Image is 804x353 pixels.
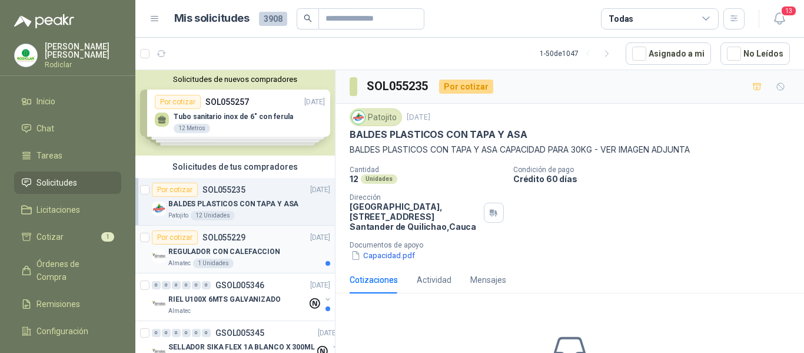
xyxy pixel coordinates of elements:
div: 0 [202,281,211,289]
img: Company Logo [352,111,365,124]
span: Configuración [36,325,88,338]
p: SOL055229 [202,233,245,242]
p: [DATE] [310,232,330,243]
p: Patojito [168,211,188,220]
p: SELLADOR SIKA FLEX 1A BLANCO X 300ML [168,342,315,353]
span: Órdenes de Compra [36,258,110,283]
div: Todas [609,12,633,25]
p: Crédito 60 días [513,174,799,184]
a: Órdenes de Compra [14,253,121,288]
button: Solicitudes de nuevos compradores [140,75,330,84]
p: RIEL U100X 6MTS GALVANIZADO [168,294,281,305]
a: Inicio [14,90,121,113]
a: Licitaciones [14,199,121,221]
div: Por cotizar [152,230,198,245]
p: Cantidad [350,166,504,174]
p: [DATE] [310,280,330,291]
a: Tareas [14,144,121,167]
p: GSOL005346 [215,281,264,289]
a: Configuración [14,320,121,342]
a: Remisiones [14,293,121,315]
img: Company Logo [152,297,166,311]
p: SOL055235 [202,186,245,194]
div: 0 [162,329,171,337]
div: Por cotizar [152,183,198,197]
div: Solicitudes de nuevos compradoresPor cotizarSOL055257[DATE] Tubo sanitario inox de 6" con ferula1... [135,70,335,156]
button: Capacidad.pdf [350,249,416,262]
span: 1 [101,232,114,242]
div: 0 [162,281,171,289]
button: Asignado a mi [626,42,711,65]
span: 3908 [259,12,287,26]
div: Unidades [361,174,397,184]
p: [DATE] [318,328,338,339]
div: 0 [192,281,201,289]
p: BALDES PLASTICOS CON TAPA Y ASA [168,199,298,210]
div: 0 [202,329,211,337]
div: 0 [152,329,161,337]
p: [DATE] [310,184,330,196]
a: 0 0 0 0 0 0 GSOL005346[DATE] Company LogoRIEL U100X 6MTS GALVANIZADOAlmatec [152,278,333,316]
a: Solicitudes [14,171,121,194]
a: Por cotizarSOL055235[DATE] Company LogoBALDES PLASTICOS CON TAPA Y ASAPatojito12 Unidades [135,178,335,226]
button: No Leídos [720,42,790,65]
div: Mensajes [470,273,506,286]
p: Almatec [168,306,191,316]
p: Documentos de apoyo [350,241,799,249]
div: 0 [172,281,181,289]
h1: Mis solicitudes [174,10,250,27]
span: Inicio [36,95,55,108]
div: 0 [172,329,181,337]
p: Condición de pago [513,166,799,174]
div: 12 Unidades [191,211,235,220]
div: Solicitudes de tus compradores [135,156,335,178]
div: Actividad [417,273,451,286]
a: Chat [14,117,121,140]
span: Solicitudes [36,176,77,189]
span: Cotizar [36,230,64,243]
h3: SOL055235 [367,77,430,95]
span: search [304,14,312,22]
p: Rodiclar [45,61,121,68]
p: [DATE] [407,112,430,123]
img: Logo peakr [14,14,74,28]
div: 0 [182,329,191,337]
button: 13 [769,8,790,29]
div: 1 - 50 de 1047 [540,44,616,63]
img: Company Logo [152,202,166,216]
div: Patojito [350,108,402,126]
p: 12 [350,174,358,184]
p: REGULADOR CON CALEFACCION [168,246,280,258]
p: Almatec [168,259,191,268]
img: Company Logo [15,44,37,67]
span: Tareas [36,149,62,162]
div: 0 [192,329,201,337]
p: BALDES PLASTICOS CON TAPA Y ASA CAPACIDAD PARA 30KG - VER IMAGEN ADJUNTA [350,143,790,156]
div: 1 Unidades [193,259,234,268]
p: BALDES PLASTICOS CON TAPA Y ASA [350,128,527,141]
span: Remisiones [36,298,80,311]
div: 0 [152,281,161,289]
p: Dirección [350,193,479,202]
a: Cotizar1 [14,226,121,248]
span: Licitaciones [36,203,80,216]
a: Por cotizarSOL055229[DATE] Company LogoREGULADOR CON CALEFACCIONAlmatec1 Unidades [135,226,335,273]
p: [PERSON_NAME] [PERSON_NAME] [45,42,121,59]
p: GSOL005345 [215,329,264,337]
span: 13 [780,5,797,17]
span: Chat [36,122,54,135]
p: [GEOGRAPHIC_DATA], [STREET_ADDRESS] Santander de Quilichao , Cauca [350,202,479,232]
img: Company Logo [152,249,166,263]
div: 0 [182,281,191,289]
div: Por cotizar [439,80,493,94]
div: Cotizaciones [350,273,398,286]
